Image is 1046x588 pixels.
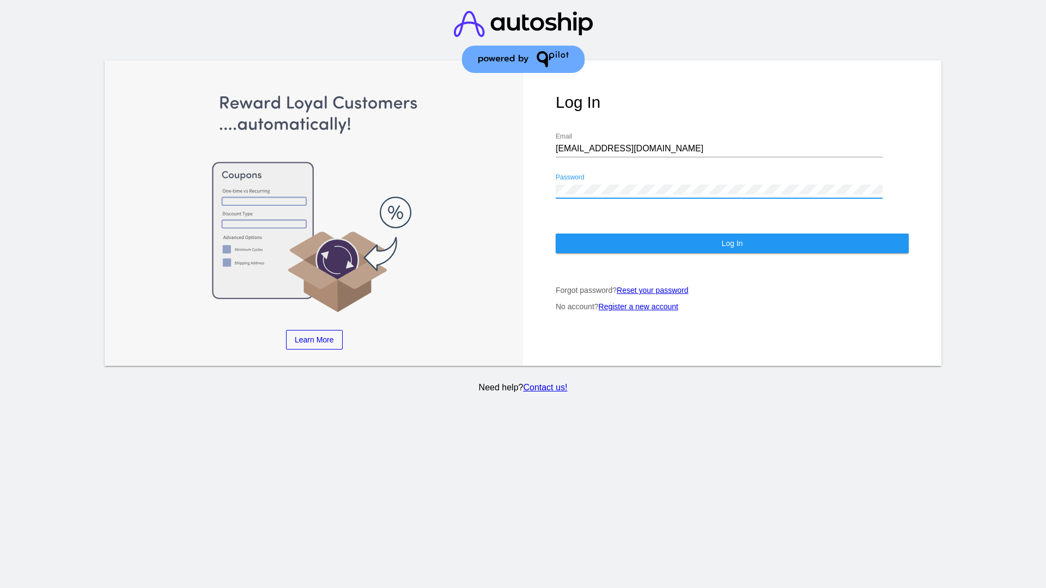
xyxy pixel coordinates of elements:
[138,93,491,314] img: Apply Coupons Automatically to Scheduled Orders with QPilot
[556,144,883,154] input: Email
[617,286,689,295] a: Reset your password
[295,335,334,344] span: Learn More
[599,302,678,311] a: Register a new account
[721,239,743,248] span: Log In
[556,93,909,112] h1: Log In
[556,234,909,253] button: Log In
[556,286,909,295] p: Forgot password?
[286,330,343,350] a: Learn More
[556,302,909,311] p: No account?
[523,383,567,392] a: Contact us!
[103,383,944,393] p: Need help?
